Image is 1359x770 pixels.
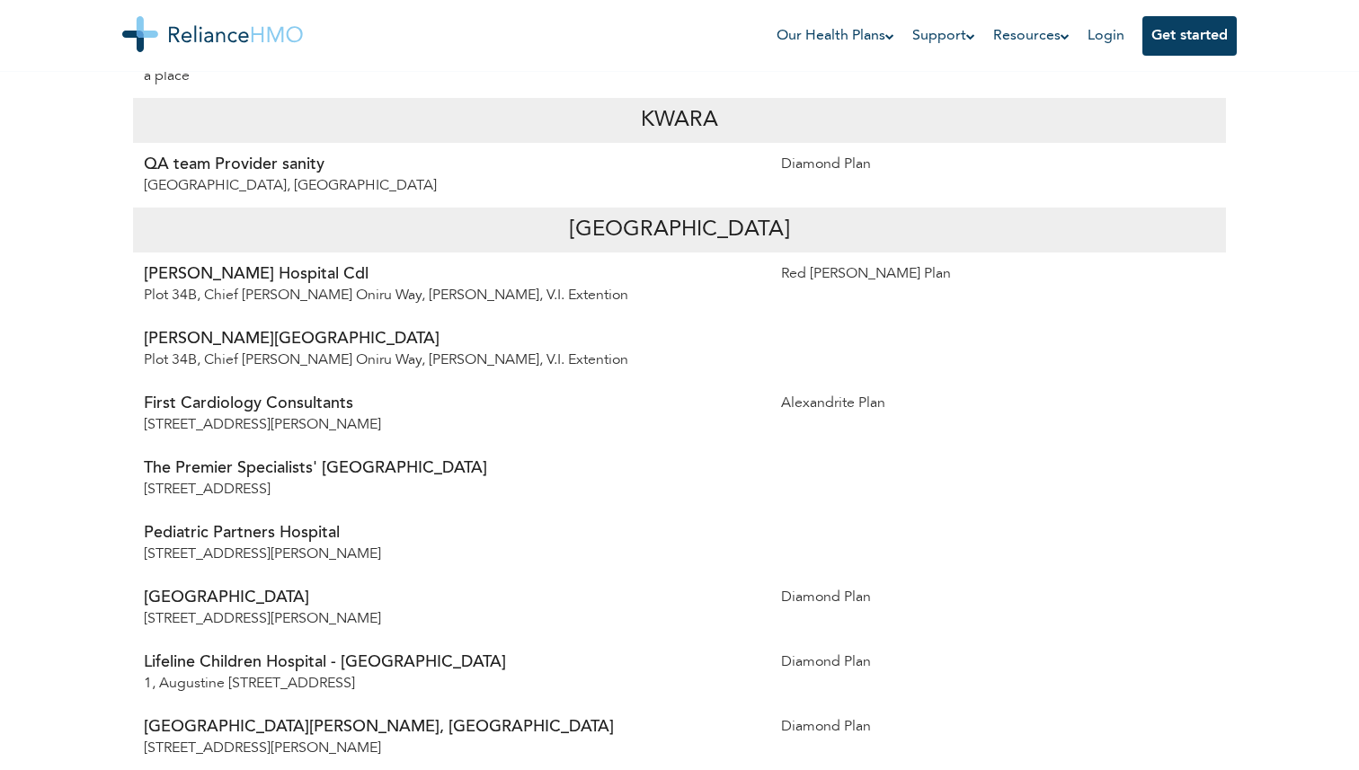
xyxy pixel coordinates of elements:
p: First Cardiology Consultants [144,393,759,414]
p: QA team Provider sanity [144,154,759,175]
p: [STREET_ADDRESS][PERSON_NAME] [144,608,759,630]
a: Our Health Plans [777,25,894,47]
p: Diamond Plan [781,587,1215,608]
p: Diamond Plan [781,154,1215,175]
p: Alexandrite Plan [781,393,1215,414]
p: Diamond Plan [781,716,1215,738]
p: [STREET_ADDRESS][PERSON_NAME] [144,414,759,436]
p: [GEOGRAPHIC_DATA] [570,214,789,246]
a: Resources [993,25,1070,47]
p: [STREET_ADDRESS][PERSON_NAME] [144,544,759,565]
p: [GEOGRAPHIC_DATA] [144,587,759,608]
p: The Premier Specialists' [GEOGRAPHIC_DATA] [144,457,759,479]
p: [PERSON_NAME] Hospital Cdl [144,263,759,285]
a: Login [1088,29,1124,43]
p: [GEOGRAPHIC_DATA][PERSON_NAME], [GEOGRAPHIC_DATA] [144,716,759,738]
p: [STREET_ADDRESS] [144,479,759,500]
p: [STREET_ADDRESS][PERSON_NAME] [144,738,759,759]
img: Reliance HMO's Logo [122,16,303,52]
p: Lifeline Children Hospital - [GEOGRAPHIC_DATA] [144,651,759,673]
p: 1, Augustine [STREET_ADDRESS] [144,673,759,695]
button: Get started [1142,16,1237,56]
p: Pediatric Partners Hospital [144,522,759,544]
p: [PERSON_NAME][GEOGRAPHIC_DATA] [144,328,759,350]
p: a place [144,66,759,87]
p: Red [PERSON_NAME] Plan [781,263,1215,285]
p: Diamond Plan [781,651,1215,673]
p: [GEOGRAPHIC_DATA], [GEOGRAPHIC_DATA] [144,175,759,197]
p: Plot 34B, Chief [PERSON_NAME] Oniru Way, [PERSON_NAME], V.I. Extention [144,350,759,371]
a: Support [912,25,975,47]
p: Plot 34B, Chief [PERSON_NAME] Oniru Way, [PERSON_NAME], V.I. Extention [144,285,759,306]
p: Kwara [641,104,718,137]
